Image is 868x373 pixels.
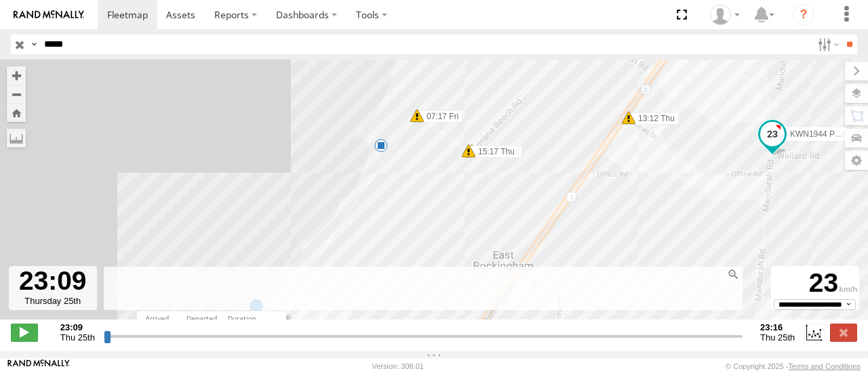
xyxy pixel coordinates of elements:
[374,139,388,152] div: 6
[845,151,868,170] label: Map Settings
[372,362,424,370] div: Version: 308.01
[7,359,70,373] a: Visit our Website
[7,85,26,104] button: Zoom out
[7,129,26,148] label: Measure
[789,362,861,370] a: Terms and Conditions
[7,104,26,122] button: Zoom Home
[793,4,814,26] i: ?
[7,66,26,85] button: Zoom in
[60,332,95,343] span: Thu 25th Sep 2025
[14,10,84,20] img: rand-logo.svg
[705,5,745,25] div: Andrew Fisher
[629,112,679,125] label: 13:12 Thu
[790,129,850,138] span: KWN1944 Parks
[830,324,857,341] label: Close
[60,322,95,332] strong: 23:09
[812,35,842,54] label: Search Filter Options
[760,322,795,332] strong: 23:16
[726,362,861,370] div: © Copyright 2025 -
[417,110,462,123] label: 07:17 Fri
[11,324,38,341] label: Play/Stop
[469,146,519,158] label: 15:17 Thu
[773,268,857,299] div: 23
[760,332,795,343] span: Thu 25th Sep 2025
[28,35,39,54] label: Search Query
